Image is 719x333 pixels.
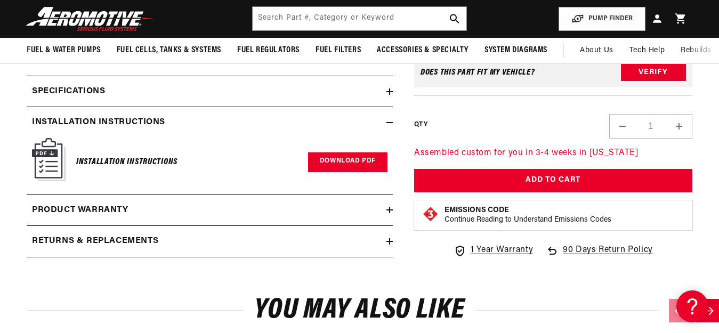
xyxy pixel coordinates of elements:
[414,169,692,193] button: Add to Cart
[471,243,533,257] span: 1 Year Warranty
[32,116,165,129] h2: Installation Instructions
[422,206,439,223] img: Emissions code
[27,226,393,257] summary: Returns & replacements
[445,206,509,214] strong: Emissions Code
[76,155,177,169] h6: Installation Instructions
[109,38,229,63] summary: Fuel Cells, Tanks & Systems
[454,243,533,257] a: 1 Year Warranty
[629,45,665,56] span: Tech Help
[23,6,156,31] img: Aeromotive
[32,204,128,217] h2: Product warranty
[27,45,101,56] span: Fuel & Water Pumps
[32,85,105,99] h2: Specifications
[27,195,393,226] summary: Product warranty
[414,120,427,129] label: QTY
[117,45,221,56] span: Fuel Cells, Tanks & Systems
[32,138,66,181] img: Instruction Manual
[19,38,109,63] summary: Fuel & Water Pumps
[27,76,393,107] summary: Specifications
[563,243,653,268] span: 90 Days Return Policy
[621,38,673,63] summary: Tech Help
[445,206,611,225] button: Emissions CodeContinue Reading to Understand Emissions Codes
[237,45,300,56] span: Fuel Regulators
[681,45,712,56] span: Rebuilds
[580,46,613,54] span: About Us
[445,215,611,225] p: Continue Reading to Understand Emissions Codes
[308,152,387,172] a: Download PDF
[421,68,535,77] div: Does This part fit My vehicle?
[559,7,645,31] button: PUMP FINDER
[484,45,547,56] span: System Diagrams
[476,38,555,63] summary: System Diagrams
[377,45,468,56] span: Accessories & Specialty
[229,38,308,63] summary: Fuel Regulators
[27,107,393,138] summary: Installation Instructions
[316,45,361,56] span: Fuel Filters
[308,38,369,63] summary: Fuel Filters
[369,38,476,63] summary: Accessories & Specialty
[572,38,621,63] a: About Us
[253,7,466,30] input: Search by Part Number, Category or Keyword
[27,298,692,323] h2: You may also like
[621,64,686,81] button: Verify
[696,299,719,322] button: Next slide
[414,147,692,160] p: Assembled custom for you in 3-4 weeks in [US_STATE]
[669,299,692,322] button: Previous slide
[546,243,653,268] a: 90 Days Return Policy
[32,234,158,248] h2: Returns & replacements
[443,7,466,30] button: search button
